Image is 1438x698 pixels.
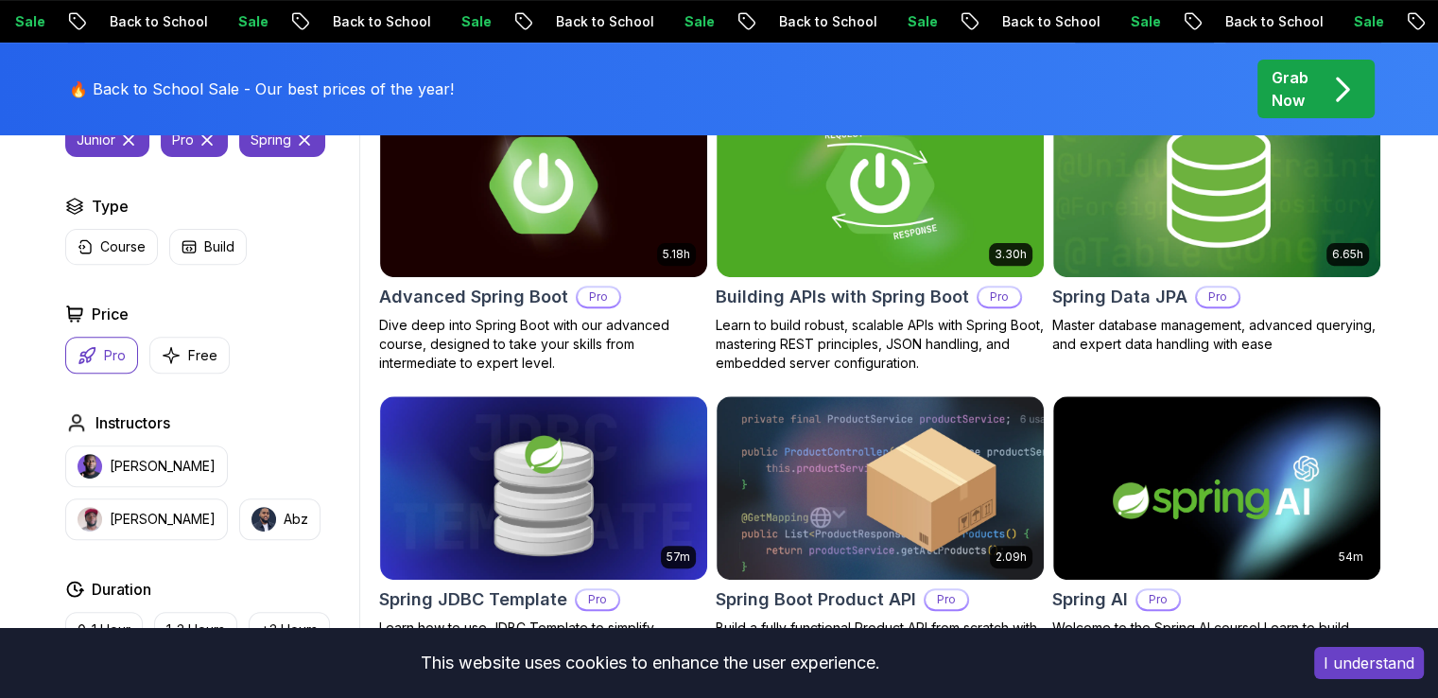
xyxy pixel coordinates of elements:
[172,131,194,149] p: pro
[65,445,228,487] button: instructor img[PERSON_NAME]
[380,396,707,580] img: Spring JDBC Template card
[663,247,690,262] p: 5.18h
[1052,395,1381,675] a: Spring AI card54mSpring AIProWelcome to the Spring AI course! Learn to build intelligent applicat...
[995,247,1027,262] p: 3.30h
[446,12,507,31] p: Sale
[892,12,953,31] p: Sale
[1052,316,1381,354] p: Master database management, advanced querying, and expert data handling with ease
[78,620,130,639] p: 0-1 Hour
[251,131,291,149] p: spring
[104,346,126,365] p: Pro
[169,229,247,265] button: Build
[251,507,276,532] img: instructor img
[1197,288,1239,306] p: Pro
[1137,590,1179,609] p: Pro
[716,316,1045,373] p: Learn to build robust, scalable APIs with Spring Boot, mastering REST principles, JSON handling, ...
[92,578,151,601] h2: Duration
[261,620,318,639] p: +3 Hours
[1314,647,1424,679] button: Accept cookies
[239,498,321,540] button: instructor imgAbz
[667,550,690,565] p: 57m
[996,550,1027,565] p: 2.09h
[110,510,216,529] p: [PERSON_NAME]
[379,395,708,656] a: Spring JDBC Template card57mSpring JDBC TemplateProLearn how to use JDBC Template to simplify dat...
[716,93,1045,373] a: Building APIs with Spring Boot card3.30hBuilding APIs with Spring BootProLearn to build robust, s...
[249,612,330,648] button: +3 Hours
[541,12,669,31] p: Back to School
[1210,12,1339,31] p: Back to School
[577,590,618,609] p: Pro
[926,590,967,609] p: Pro
[987,12,1116,31] p: Back to School
[239,123,325,157] button: spring
[716,284,969,310] h2: Building APIs with Spring Boot
[65,337,138,374] button: Pro
[1272,66,1308,112] p: Grab Now
[14,642,1286,684] div: This website uses cookies to enhance the user experience.
[1339,550,1363,565] p: 54m
[1052,284,1187,310] h2: Spring Data JPA
[204,237,234,256] p: Build
[69,78,454,100] p: 🔥 Back to School Sale - Our best prices of the year!
[65,229,158,265] button: Course
[223,12,284,31] p: Sale
[1053,94,1380,277] img: Spring Data JPA card
[717,396,1044,580] img: Spring Boot Product API card
[65,123,149,157] button: junior
[716,586,916,613] h2: Spring Boot Product API
[284,510,308,529] p: Abz
[161,123,228,157] button: pro
[1052,586,1128,613] h2: Spring AI
[764,12,892,31] p: Back to School
[100,237,146,256] p: Course
[95,12,223,31] p: Back to School
[95,411,170,434] h2: Instructors
[1332,247,1363,262] p: 6.65h
[379,619,708,656] p: Learn how to use JDBC Template to simplify database access.
[716,619,1045,656] p: Build a fully functional Product API from scratch with Spring Boot.
[1339,12,1399,31] p: Sale
[379,284,568,310] h2: Advanced Spring Boot
[318,12,446,31] p: Back to School
[1116,12,1176,31] p: Sale
[154,612,237,648] button: 1-3 Hours
[65,498,228,540] button: instructor img[PERSON_NAME]
[1052,619,1381,675] p: Welcome to the Spring AI course! Learn to build intelligent applications with the Spring framewor...
[1053,396,1380,580] img: Spring AI card
[166,620,225,639] p: 1-3 Hours
[379,586,567,613] h2: Spring JDBC Template
[78,507,102,532] img: instructor img
[380,94,707,277] img: Advanced Spring Boot card
[110,457,216,476] p: [PERSON_NAME]
[716,395,1045,656] a: Spring Boot Product API card2.09hSpring Boot Product APIProBuild a fully functional Product API f...
[379,316,708,373] p: Dive deep into Spring Boot with our advanced course, designed to take your skills from intermedia...
[669,12,730,31] p: Sale
[1052,93,1381,354] a: Spring Data JPA card6.65hNEWSpring Data JPAProMaster database management, advanced querying, and ...
[188,346,217,365] p: Free
[92,303,129,325] h2: Price
[92,195,129,218] h2: Type
[149,337,230,374] button: Free
[578,288,619,306] p: Pro
[65,612,143,648] button: 0-1 Hour
[979,288,1020,306] p: Pro
[717,94,1044,277] img: Building APIs with Spring Boot card
[78,454,102,479] img: instructor img
[77,131,115,149] p: junior
[379,93,708,373] a: Advanced Spring Boot card5.18hAdvanced Spring BootProDive deep into Spring Boot with our advanced...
